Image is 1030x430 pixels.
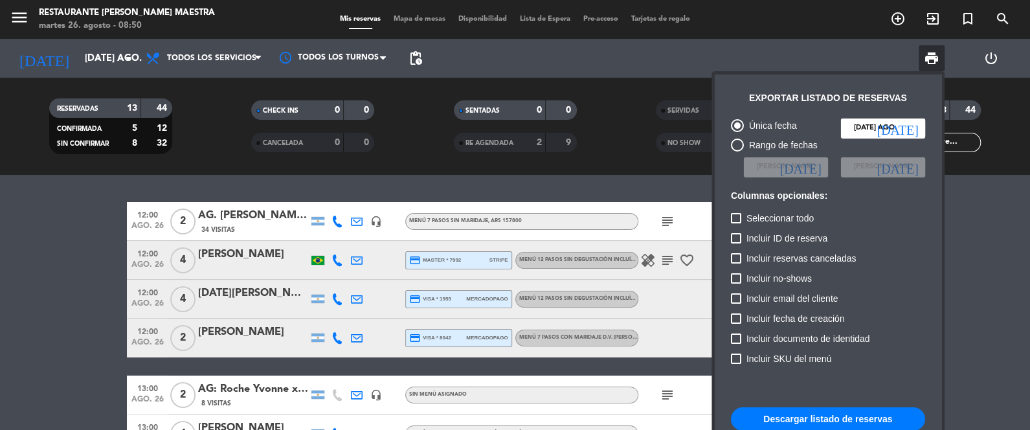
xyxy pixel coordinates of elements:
span: Incluir reservas canceladas [746,251,856,266]
span: print [924,51,939,66]
span: [PERSON_NAME] [854,161,912,173]
span: Incluir documento de identidad [746,331,870,346]
span: Seleccionar todo [746,210,814,226]
i: [DATE] [877,122,918,135]
span: pending_actions [408,51,423,66]
i: [DATE] [779,161,821,174]
span: Incluir email del cliente [746,291,838,306]
i: [DATE] [877,161,918,174]
div: Única fecha [744,119,797,133]
span: Incluir ID de reserva [746,231,827,246]
div: Exportar listado de reservas [749,91,907,106]
h6: Columnas opcionales: [731,190,925,201]
span: [PERSON_NAME] [757,161,815,173]
span: Incluir SKU del menú [746,351,832,367]
span: Incluir fecha de creación [746,311,845,326]
span: Incluir no-shows [746,271,812,286]
div: Rango de fechas [744,138,818,153]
